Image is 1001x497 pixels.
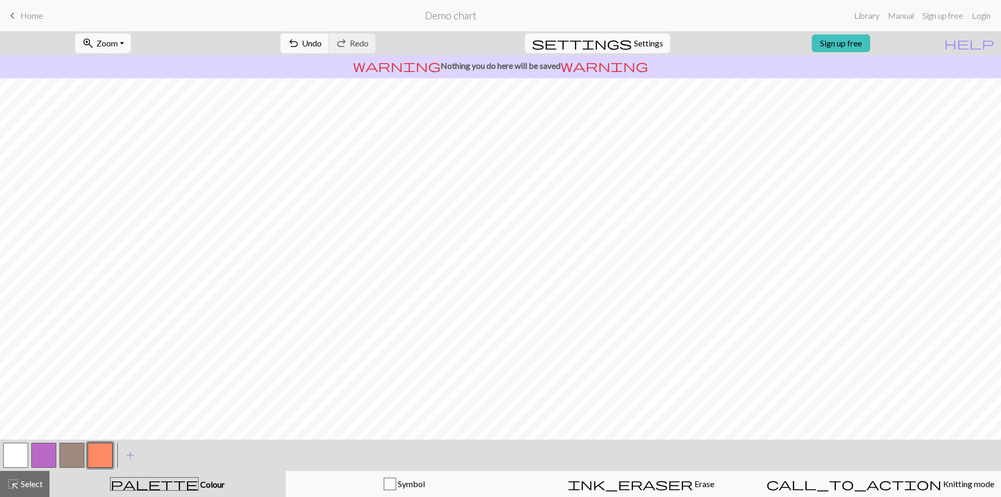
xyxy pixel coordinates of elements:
[199,479,225,489] span: Colour
[766,477,942,491] span: call_to_action
[111,477,198,491] span: palette
[7,477,19,491] span: highlight_alt
[287,36,300,51] span: undo
[522,471,760,497] button: Erase
[568,477,693,491] span: ink_eraser
[968,5,995,26] a: Login
[634,37,663,50] span: Settings
[19,479,43,489] span: Select
[286,471,523,497] button: Symbol
[944,36,994,51] span: help
[812,34,870,52] a: Sign up free
[82,36,94,51] span: zoom_in
[525,33,670,53] button: SettingsSettings
[124,448,137,463] span: add
[6,8,19,23] span: keyboard_arrow_left
[532,37,632,50] i: Settings
[942,479,994,489] span: Knitting mode
[693,479,714,489] span: Erase
[4,59,997,72] p: Nothing you do here will be saved
[560,58,648,73] span: warning
[532,36,632,51] span: settings
[425,9,477,21] h2: Demo chart
[50,471,286,497] button: Colour
[280,33,329,53] button: Undo
[884,5,918,26] a: Manual
[302,38,322,48] span: Undo
[96,38,118,48] span: Zoom
[75,33,131,53] button: Zoom
[760,471,1001,497] button: Knitting mode
[396,479,425,489] span: Symbol
[918,5,968,26] a: Sign up free
[850,5,884,26] a: Library
[6,7,43,25] a: Home
[353,58,441,73] span: warning
[20,10,43,20] span: Home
